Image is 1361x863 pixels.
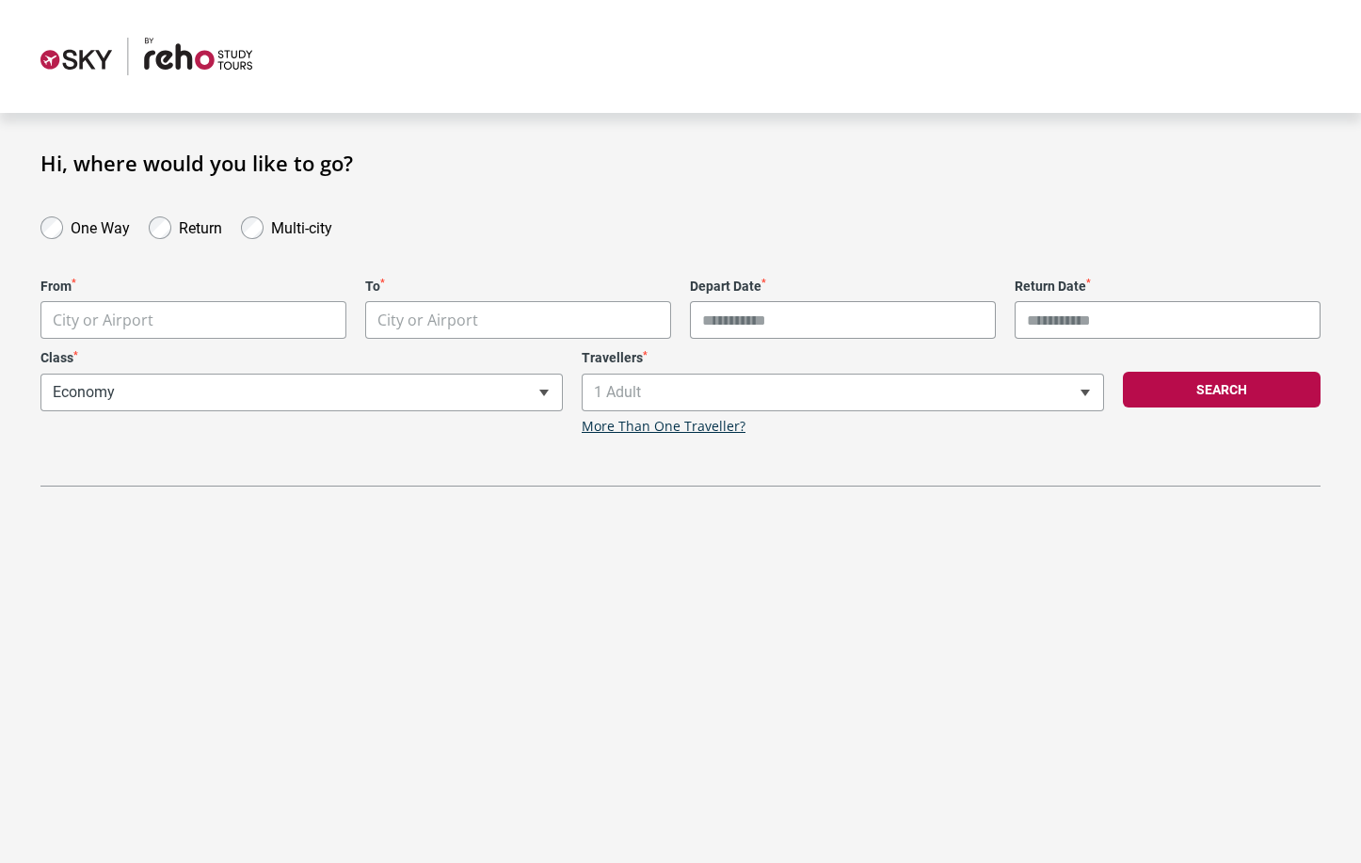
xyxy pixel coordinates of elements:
[271,215,332,237] label: Multi-city
[179,215,222,237] label: Return
[365,279,671,295] label: To
[582,419,745,435] a: More Than One Traveller?
[582,374,1104,411] span: 1 Adult
[690,279,996,295] label: Depart Date
[41,375,562,410] span: Economy
[377,310,478,330] span: City or Airport
[366,302,670,339] span: City or Airport
[1015,279,1321,295] label: Return Date
[1123,372,1321,408] button: Search
[71,215,130,237] label: One Way
[583,375,1103,410] span: 1 Adult
[40,151,1321,175] h1: Hi, where would you like to go?
[40,279,346,295] label: From
[40,374,563,411] span: Economy
[365,301,671,339] span: City or Airport
[40,301,346,339] span: City or Airport
[582,350,1104,366] label: Travellers
[53,310,153,330] span: City or Airport
[41,302,345,339] span: City or Airport
[40,350,563,366] label: Class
